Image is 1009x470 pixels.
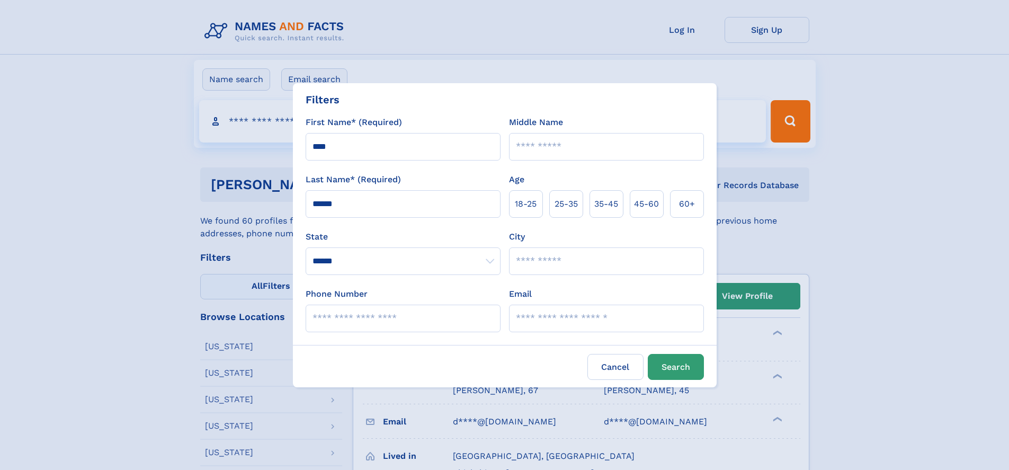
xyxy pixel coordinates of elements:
span: 25‑35 [555,198,578,210]
span: 60+ [679,198,695,210]
label: Last Name* (Required) [306,173,401,186]
div: Filters [306,92,340,108]
label: Email [509,288,532,300]
span: 35‑45 [594,198,618,210]
label: Phone Number [306,288,368,300]
label: Middle Name [509,116,563,129]
label: State [306,230,501,243]
label: Cancel [587,354,644,380]
span: 18‑25 [515,198,537,210]
label: City [509,230,525,243]
label: First Name* (Required) [306,116,402,129]
span: 45‑60 [634,198,659,210]
button: Search [648,354,704,380]
label: Age [509,173,524,186]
